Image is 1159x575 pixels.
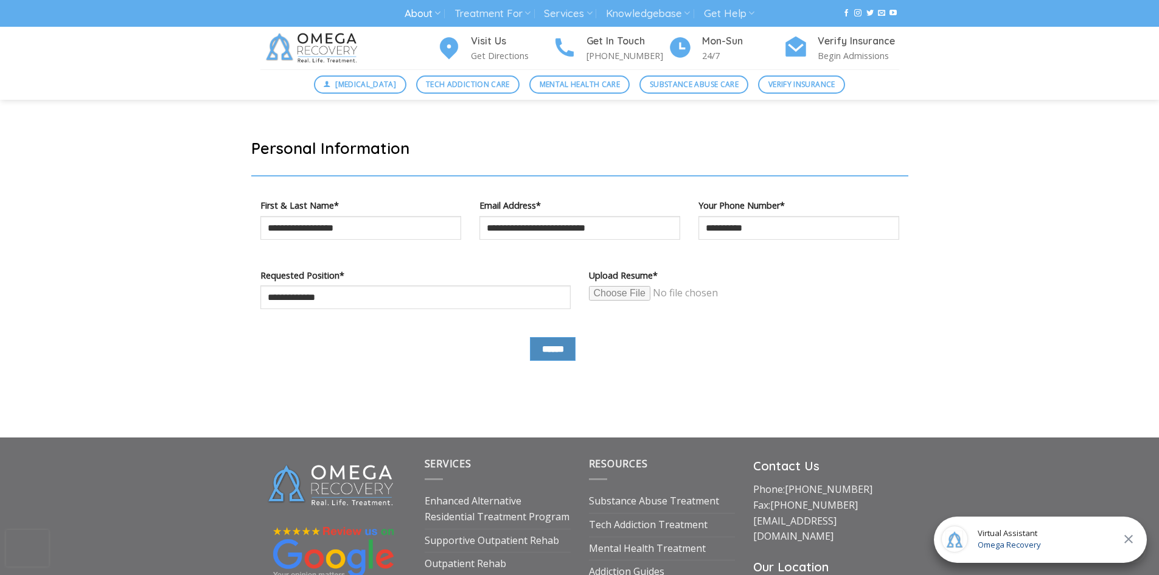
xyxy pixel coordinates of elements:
a: Knowledgebase [606,2,690,25]
a: Get In Touch [PHONE_NUMBER] [552,33,668,63]
a: Verify Insurance [758,75,845,94]
a: [PHONE_NUMBER] [785,483,872,496]
a: Substance Abuse Care [639,75,748,94]
a: Follow on YouTube [889,9,897,18]
a: Follow on Twitter [866,9,874,18]
h2: Personal Information [251,138,908,158]
h4: Get In Touch [586,33,668,49]
img: Omega Recovery [260,27,367,69]
iframe: reCAPTCHA [6,530,49,566]
h4: Visit Us [471,33,552,49]
form: Contact form [260,138,899,388]
span: Mental Health Care [540,78,620,90]
a: Get Help [704,2,754,25]
a: Supportive Outpatient Rehab [425,529,559,552]
p: Get Directions [471,49,552,63]
label: Requested Position* [260,268,571,282]
a: Treatment For [454,2,531,25]
span: Verify Insurance [768,78,835,90]
span: Services [425,457,472,470]
p: [PHONE_NUMBER] [586,49,668,63]
span: Tech Addiction Care [426,78,510,90]
label: First & Last Name* [260,198,461,212]
a: Enhanced Alternative Residential Treatment Program [425,490,571,528]
span: [MEDICAL_DATA] [335,78,396,90]
a: Send us an email [878,9,885,18]
span: Resources [589,457,648,470]
a: [EMAIL_ADDRESS][DOMAIN_NAME] [753,514,837,543]
a: [PHONE_NUMBER] [770,498,858,512]
a: Mental Health Care [529,75,630,94]
h4: Verify Insurance [818,33,899,49]
p: 24/7 [702,49,784,63]
a: Follow on Facebook [843,9,850,18]
a: Verify Insurance Begin Admissions [784,33,899,63]
label: Email Address* [479,198,680,212]
a: Services [544,2,592,25]
a: About [405,2,440,25]
strong: Contact Us [753,458,820,473]
p: Begin Admissions [818,49,899,63]
span: Substance Abuse Care [650,78,739,90]
a: Tech Addiction Care [416,75,520,94]
label: Upload Resume* [589,268,899,282]
p: Phone: Fax: [753,482,899,544]
a: Substance Abuse Treatment [589,490,719,513]
h4: Mon-Sun [702,33,784,49]
a: Visit Us Get Directions [437,33,552,63]
a: Follow on Instagram [854,9,861,18]
a: Tech Addiction Treatment [589,514,708,537]
a: [MEDICAL_DATA] [314,75,406,94]
a: Mental Health Treatment [589,537,706,560]
label: Your Phone Number* [698,198,899,212]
